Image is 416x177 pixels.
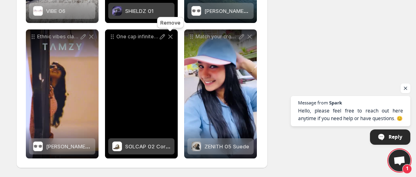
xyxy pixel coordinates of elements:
div: Ethnic vibes classic Tamzy shades and a timeless charm wwwtamzyVELORA 11[PERSON_NAME] 11 [26,29,99,158]
span: VIBE 06 [46,8,65,14]
span: Message from [298,100,328,105]
div: Match your crown with your everyday vibe Each style slayin with its own rizz Get your head-to-toe... [184,29,257,158]
p: One cap infinite moods Funky bold and unapologetically YOU Join the TamzyTribe and make your stat... [116,33,158,40]
span: [PERSON_NAME] 11 [204,8,251,14]
div: One cap infinite moods Funky bold and unapologetically YOU Join the TamzyTribe and make your stat... [105,29,178,158]
span: ZENITH 05 Suede [204,143,249,150]
img: VELORA 11 [33,142,43,151]
span: SHIELDZ 01 [125,8,153,14]
p: Match your crown with your everyday vibe Each style slayin with its own rizz Get your head-to-toe... [195,33,237,40]
img: VELORA 11 [191,6,201,16]
span: Reply [389,130,402,144]
span: [PERSON_NAME] 11 [46,143,92,150]
span: SOLCAP 02 Corduroy [125,143,180,150]
span: Spark [329,100,342,105]
img: SHIELDZ 01 [112,6,122,16]
span: Hello, please feel free to reach out here anytime if you need help or have questions. 😊 [298,107,403,122]
span: 1 [402,164,412,174]
img: VIBE 06 [33,6,43,16]
img: ZENITH 05 Suede [191,142,201,151]
div: Open chat [389,150,410,171]
p: Ethnic vibes classic Tamzy shades and a timeless charm wwwtamzy [37,33,79,40]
